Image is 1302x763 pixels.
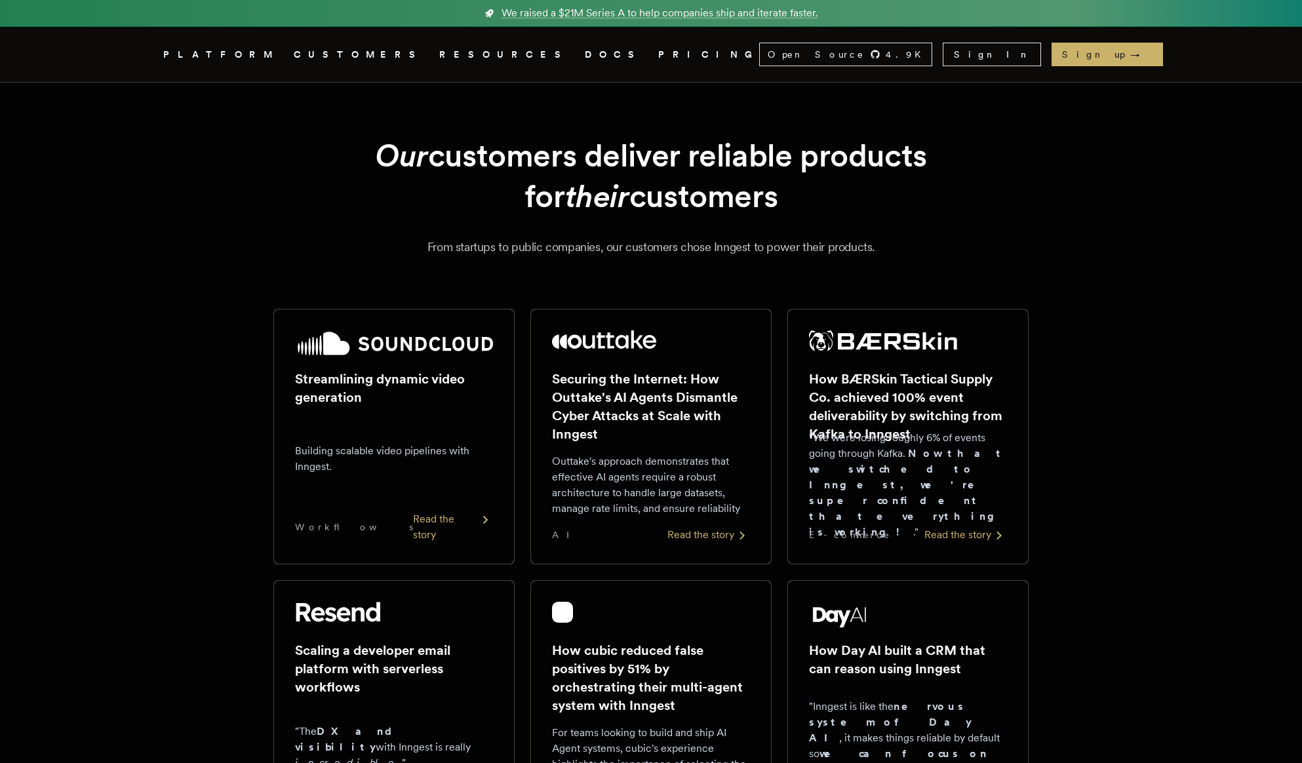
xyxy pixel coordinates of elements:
[295,520,413,534] span: Workflows
[585,47,642,63] a: DOCS
[886,48,929,61] span: 4.9 K
[375,136,428,174] em: Our
[809,700,972,744] strong: nervous system of Day AI
[295,443,493,475] p: Building scalable video pipelines with Inngest.
[809,528,890,541] span: E-commerce
[787,309,1029,564] a: BÆRSkin Tactical Supply Co. logoHow BÆRSkin Tactical Supply Co. achieved 100% event deliverabilit...
[294,47,424,63] a: CUSTOMERS
[552,528,581,541] span: AI
[295,330,493,357] img: SoundCloud
[305,135,997,217] h1: customers deliver reliable products for customers
[667,527,750,543] div: Read the story
[179,238,1123,256] p: From startups to public companies, our customers chose Inngest to power their products.
[295,641,493,696] h2: Scaling a developer email platform with serverless workflows
[413,511,493,543] div: Read the story
[163,47,278,63] button: PLATFORM
[768,48,865,61] span: Open Source
[809,430,1007,540] p: "We were losing roughly 6% of events going through Kafka. ."
[552,641,750,714] h2: How cubic reduced false positives by 51% by orchestrating their multi-agent system with Inngest
[295,602,380,623] img: Resend
[1130,48,1153,61] span: →
[295,725,403,753] strong: DX and visibility
[295,370,493,406] h2: Streamlining dynamic video generation
[552,330,656,349] img: Outtake
[552,602,573,623] img: cubic
[924,527,1007,543] div: Read the story
[809,602,871,628] img: Day AI
[439,47,569,63] button: RESOURCES
[502,5,818,21] span: We raised a $21M Series A to help companies ship and iterate faster.
[273,309,515,564] a: SoundCloud logoStreamlining dynamic video generationBuilding scalable video pipelines with Innges...
[809,330,957,351] img: BÆRSkin Tactical Supply Co.
[530,309,772,564] a: Outtake logoSecuring the Internet: How Outtake's AI Agents Dismantle Cyber Attacks at Scale with ...
[127,27,1175,82] nav: Global
[809,641,1007,678] h2: How Day AI built a CRM that can reason using Inngest
[565,177,629,215] em: their
[552,370,750,443] h2: Securing the Internet: How Outtake's AI Agents Dismantle Cyber Attacks at Scale with Inngest
[1052,43,1163,66] a: Sign up
[552,454,750,517] p: Outtake's approach demonstrates that effective AI agents require a robust architecture to handle ...
[943,43,1041,66] a: Sign In
[658,47,759,63] a: PRICING
[809,370,1007,443] h2: How BÆRSkin Tactical Supply Co. achieved 100% event deliverability by switching from Kafka to Inn...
